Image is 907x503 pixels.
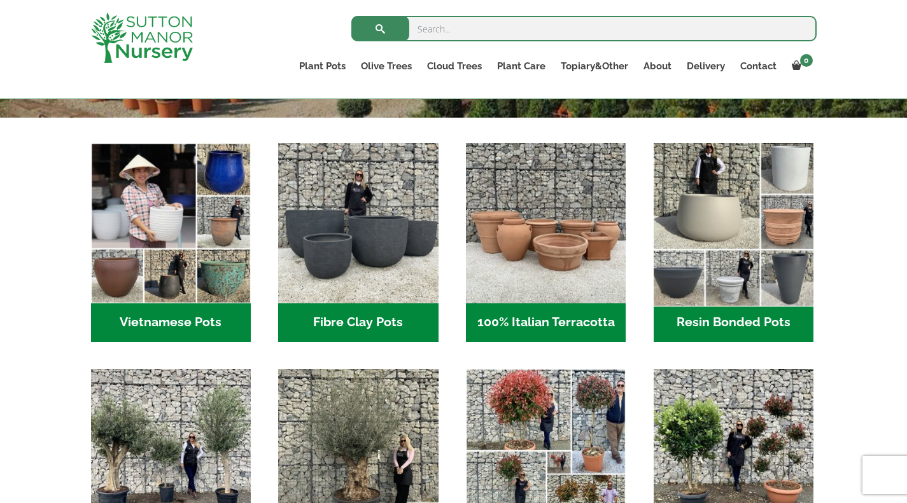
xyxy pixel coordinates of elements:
[353,57,419,75] a: Olive Trees
[351,16,817,41] input: Search...
[654,143,813,342] a: Visit product category Resin Bonded Pots
[649,139,817,307] img: Home - 67232D1B A461 444F B0F6 BDEDC2C7E10B 1 105 c
[466,303,626,343] h2: 100% Italian Terracotta
[489,57,553,75] a: Plant Care
[91,143,251,342] a: Visit product category Vietnamese Pots
[679,57,733,75] a: Delivery
[654,303,813,343] h2: Resin Bonded Pots
[91,303,251,343] h2: Vietnamese Pots
[278,143,438,303] img: Home - 8194B7A3 2818 4562 B9DD 4EBD5DC21C71 1 105 c 1
[636,57,679,75] a: About
[553,57,636,75] a: Topiary&Other
[466,143,626,303] img: Home - 1B137C32 8D99 4B1A AA2F 25D5E514E47D 1 105 c
[784,57,817,75] a: 0
[733,57,784,75] a: Contact
[91,143,251,303] img: Home - 6E921A5B 9E2F 4B13 AB99 4EF601C89C59 1 105 c
[466,143,626,342] a: Visit product category 100% Italian Terracotta
[292,57,353,75] a: Plant Pots
[419,57,489,75] a: Cloud Trees
[91,13,193,63] img: logo
[278,303,438,343] h2: Fibre Clay Pots
[278,143,438,342] a: Visit product category Fibre Clay Pots
[800,54,813,67] span: 0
